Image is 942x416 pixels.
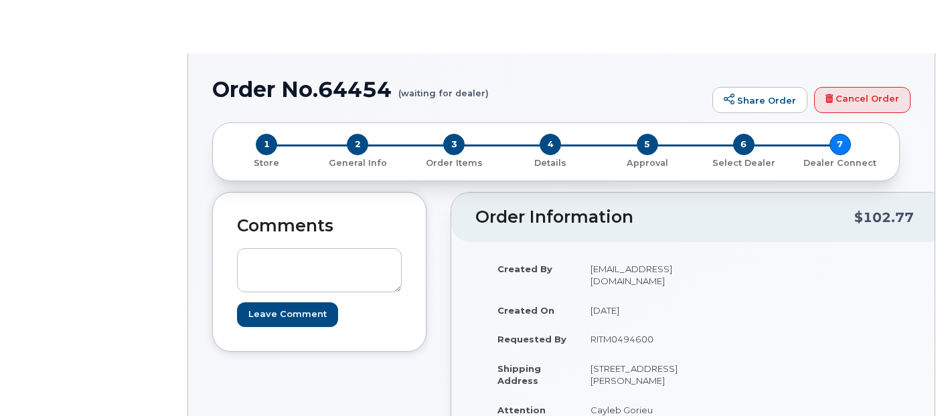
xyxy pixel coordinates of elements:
td: [STREET_ADDRESS][PERSON_NAME] [578,354,690,395]
span: 4 [540,134,561,155]
p: Order Items [411,157,497,169]
span: 3 [443,134,465,155]
a: Cancel Order [814,87,911,114]
h2: Order Information [475,208,854,227]
strong: Created By [497,264,552,274]
small: (waiting for dealer) [398,78,489,98]
strong: Attention [497,405,546,415]
span: 5 [637,134,658,155]
h2: Comments [237,217,402,235]
strong: Requested By [497,334,566,344]
p: Details [507,157,593,169]
input: Leave Comment [237,302,338,327]
a: 3 Order Items [406,155,502,169]
a: 1 Store [224,155,309,169]
h1: Order No.64454 [212,78,706,101]
a: 6 Select Dealer [696,155,792,169]
strong: Shipping Address [497,363,541,387]
td: [EMAIL_ADDRESS][DOMAIN_NAME] [578,254,690,296]
p: Store [229,157,304,169]
p: Select Dealer [701,157,787,169]
a: 4 Details [502,155,599,169]
a: 5 Approval [599,155,696,169]
p: Approval [605,157,690,169]
a: Share Order [712,87,807,114]
span: 6 [733,134,755,155]
span: 2 [347,134,368,155]
span: 1 [256,134,277,155]
div: $102.77 [854,205,914,230]
p: General Info [315,157,400,169]
strong: Created On [497,305,554,316]
a: 2 General Info [309,155,406,169]
td: RITM0494600 [578,324,690,354]
td: [DATE] [578,296,690,325]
